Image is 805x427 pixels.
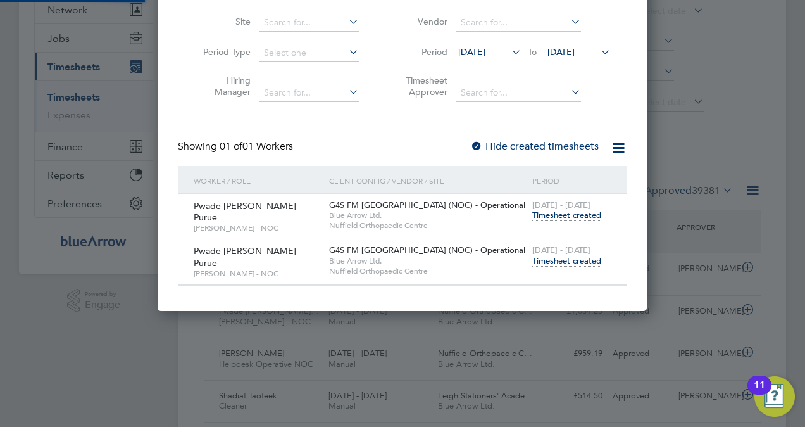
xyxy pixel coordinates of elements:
input: Search for... [259,84,359,102]
span: Nuffield Orthopaedic Centre [329,220,526,231]
span: Timesheet created [532,255,601,267]
label: Hide created timesheets [470,140,599,153]
span: [DATE] [458,46,485,58]
span: [DATE] - [DATE] [532,245,590,255]
span: [DATE] - [DATE] [532,200,590,210]
span: [DATE] [547,46,575,58]
input: Search for... [456,84,581,102]
span: G4S FM [GEOGRAPHIC_DATA] (NOC) - Operational [329,200,525,210]
span: 01 Workers [220,140,293,153]
span: G4S FM [GEOGRAPHIC_DATA] (NOC) - Operational [329,245,525,255]
span: 01 of [220,140,242,153]
div: Client Config / Vendor / Site [326,166,529,195]
span: Pwade [PERSON_NAME] Purue [194,200,296,223]
span: Blue Arrow Ltd. [329,256,526,266]
label: Period Type [194,46,251,58]
span: Pwade [PERSON_NAME] Purue [194,245,296,268]
input: Select one [259,44,359,62]
input: Search for... [259,14,359,32]
label: Site [194,16,251,27]
span: [PERSON_NAME] - NOC [194,223,320,233]
span: Timesheet created [532,210,601,221]
div: Period [529,166,614,195]
span: Blue Arrow Ltd. [329,210,526,220]
span: To [524,44,540,60]
span: [PERSON_NAME] - NOC [194,269,320,279]
button: Open Resource Center, 11 new notifications [754,376,795,417]
span: Nuffield Orthopaedic Centre [329,266,526,276]
label: Vendor [390,16,447,27]
div: 11 [754,385,765,402]
input: Search for... [456,14,581,32]
label: Timesheet Approver [390,75,447,98]
label: Period [390,46,447,58]
div: Showing [178,140,296,153]
div: Worker / Role [190,166,326,195]
label: Hiring Manager [194,75,251,98]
